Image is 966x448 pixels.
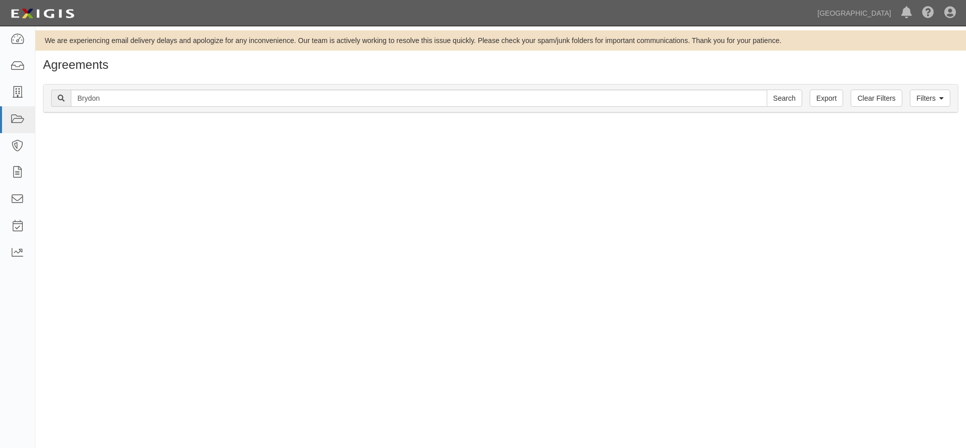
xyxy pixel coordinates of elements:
a: Filters [910,90,950,107]
h1: Agreements [43,58,958,71]
a: Clear Filters [851,90,902,107]
input: Search [71,90,767,107]
a: Export [810,90,843,107]
img: logo-5460c22ac91f19d4615b14bd174203de0afe785f0fc80cf4dbbc73dc1793850b.png [8,5,77,23]
a: [GEOGRAPHIC_DATA] [812,3,896,23]
i: Help Center - Complianz [922,7,934,19]
input: Search [767,90,802,107]
div: We are experiencing email delivery delays and apologize for any inconvenience. Our team is active... [35,35,966,46]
